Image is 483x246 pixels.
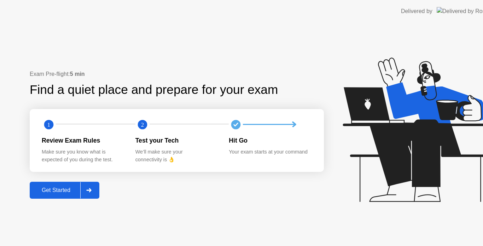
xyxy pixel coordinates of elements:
[30,70,324,78] div: Exam Pre-flight:
[42,136,124,145] div: Review Exam Rules
[229,148,311,156] div: Your exam starts at your command
[141,121,144,128] text: 2
[135,136,218,145] div: Test your Tech
[30,80,279,99] div: Find a quiet place and prepare for your exam
[70,71,85,77] b: 5 min
[42,148,124,163] div: Make sure you know what is expected of you during the test.
[32,187,80,193] div: Get Started
[47,121,50,128] text: 1
[401,7,432,16] div: Delivered by
[135,148,218,163] div: We’ll make sure your connectivity is 👌
[30,182,99,199] button: Get Started
[229,136,311,145] div: Hit Go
